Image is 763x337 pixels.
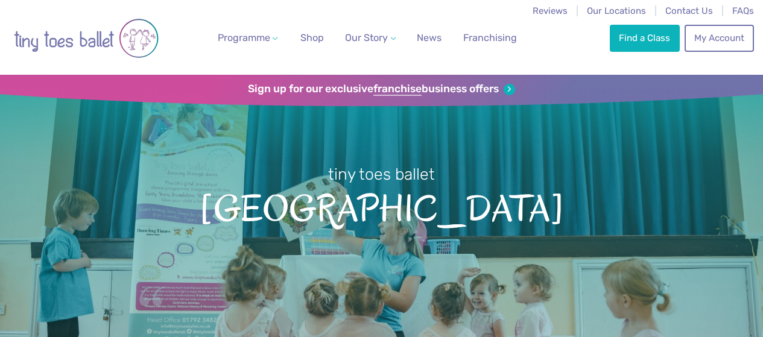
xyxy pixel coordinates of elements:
[610,25,680,51] a: Find a Class
[345,32,388,43] span: Our Story
[296,26,329,50] a: Shop
[218,32,270,43] span: Programme
[213,26,283,50] a: Programme
[328,165,435,184] small: tiny toes ballet
[587,5,646,16] a: Our Locations
[732,5,754,16] a: FAQs
[412,26,446,50] a: News
[248,83,515,96] a: Sign up for our exclusivefranchisebusiness offers
[463,32,517,43] span: Franchising
[300,32,324,43] span: Shop
[340,26,400,50] a: Our Story
[19,185,744,230] span: [GEOGRAPHIC_DATA]
[533,5,568,16] a: Reviews
[665,5,713,16] a: Contact Us
[14,8,159,69] img: tiny toes ballet
[685,25,753,51] a: My Account
[417,32,442,43] span: News
[373,83,422,96] strong: franchise
[458,26,522,50] a: Franchising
